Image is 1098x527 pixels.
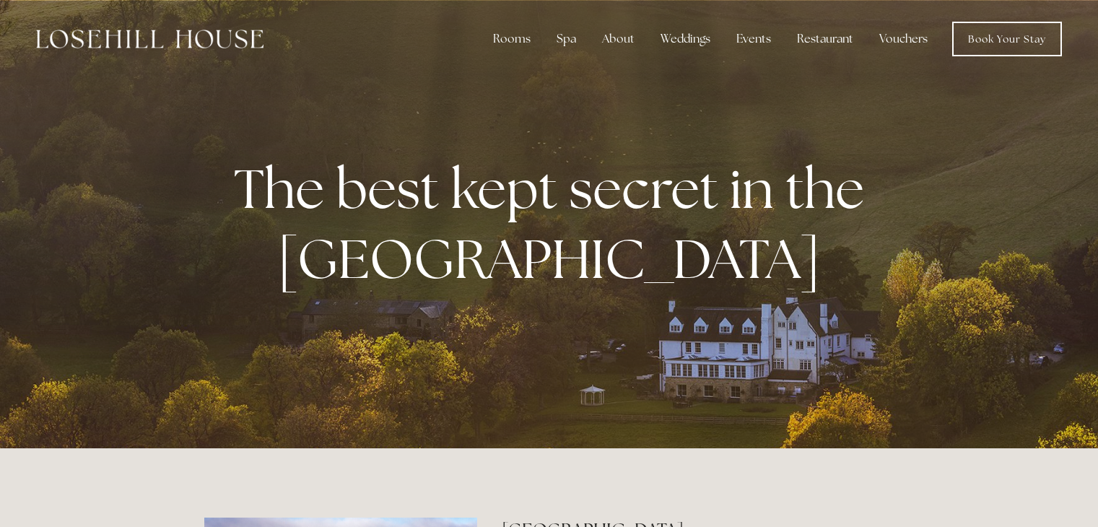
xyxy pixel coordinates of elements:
div: Restaurant [785,25,865,53]
div: About [591,25,646,53]
div: Rooms [482,25,542,53]
div: Events [725,25,783,53]
a: Vouchers [868,25,939,53]
strong: The best kept secret in the [GEOGRAPHIC_DATA] [234,153,876,295]
a: Book Your Stay [952,22,1062,56]
div: Spa [545,25,588,53]
div: Weddings [649,25,722,53]
img: Losehill House [36,30,263,48]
